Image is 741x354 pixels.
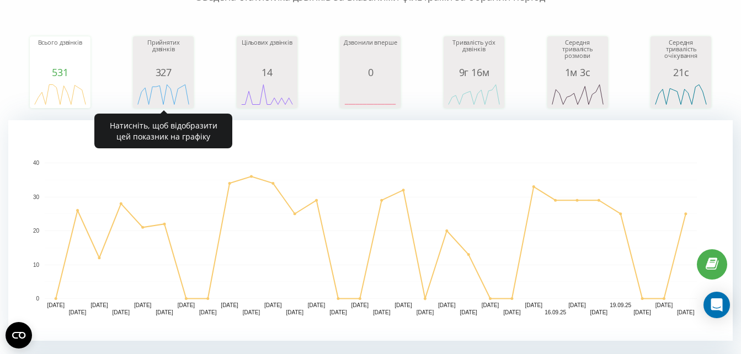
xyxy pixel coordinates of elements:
svg: A chart. [33,78,88,111]
div: Прийнятих дзвінків [136,39,191,67]
text: [DATE] [438,302,456,308]
text: [DATE] [156,309,173,315]
div: 327 [136,67,191,78]
svg: A chart. [239,78,295,111]
text: 20 [33,228,40,234]
div: Середня тривалість розмови [550,39,605,67]
text: [DATE] [503,309,521,315]
svg: A chart. [653,78,708,111]
text: 16.09.25 [545,309,566,315]
text: [DATE] [47,302,65,308]
div: Цільових дзвінків [239,39,295,67]
text: [DATE] [329,309,347,315]
div: 0 [343,67,398,78]
svg: A chart. [8,120,733,341]
text: [DATE] [633,309,651,315]
text: [DATE] [655,302,673,308]
div: Середня тривалість очікування [653,39,708,67]
text: [DATE] [199,309,217,315]
button: Open CMP widget [6,322,32,348]
svg: A chart. [550,78,605,111]
text: [DATE] [178,302,195,308]
div: Open Intercom Messenger [703,292,730,318]
text: [DATE] [395,302,412,308]
text: [DATE] [221,302,238,308]
div: 14 [239,67,295,78]
div: 9г 16м [446,67,502,78]
text: [DATE] [417,309,434,315]
text: [DATE] [90,302,108,308]
div: 531 [33,67,88,78]
text: 10 [33,262,40,268]
div: 1м 3с [550,67,605,78]
text: [DATE] [134,302,152,308]
text: [DATE] [590,309,608,315]
text: [DATE] [243,309,260,315]
text: 30 [33,194,40,200]
text: [DATE] [264,302,282,308]
text: [DATE] [568,302,586,308]
svg: A chart. [446,78,502,111]
text: 40 [33,160,40,166]
text: [DATE] [113,309,130,315]
text: [DATE] [69,309,87,315]
text: [DATE] [525,302,543,308]
text: [DATE] [460,309,477,315]
text: [DATE] [308,302,326,308]
div: Тривалість усіх дзвінків [446,39,502,67]
text: [DATE] [351,302,369,308]
text: [DATE] [373,309,391,315]
div: Натисніть, щоб відобразити цей показник на графіку [94,114,232,148]
text: [DATE] [482,302,499,308]
div: 21с [653,67,708,78]
div: Дзвонили вперше [343,39,398,67]
svg: A chart. [136,78,191,111]
text: [DATE] [677,309,695,315]
text: 0 [36,296,39,302]
div: Всього дзвінків [33,39,88,67]
svg: A chart. [343,78,398,111]
text: 19.09.25 [610,302,631,308]
text: [DATE] [286,309,303,315]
